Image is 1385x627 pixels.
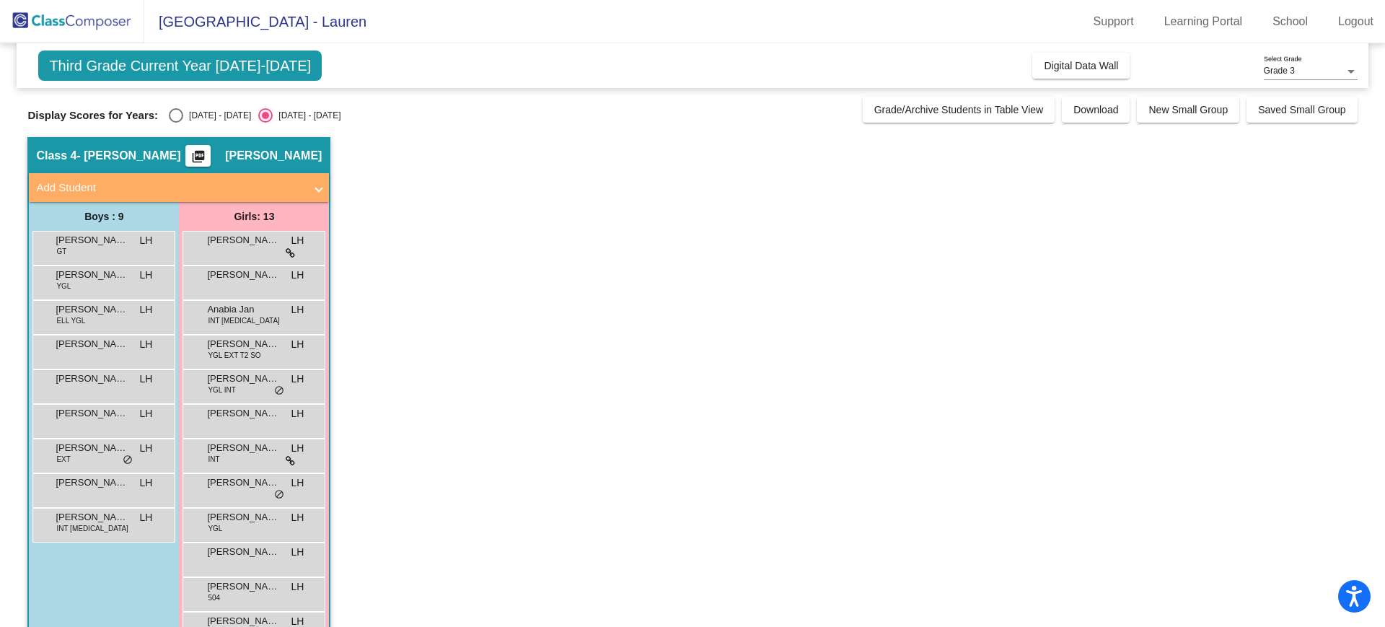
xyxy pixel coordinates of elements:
[56,246,66,257] span: GT
[291,579,304,595] span: LH
[274,385,284,397] span: do_not_disturb_alt
[1261,10,1319,33] a: School
[1082,10,1146,33] a: Support
[144,10,366,33] span: [GEOGRAPHIC_DATA] - Lauren
[291,372,304,387] span: LH
[207,579,279,594] span: [PERSON_NAME]
[1032,53,1130,79] button: Digital Data Wall
[207,545,279,559] span: [PERSON_NAME]
[291,441,304,456] span: LH
[185,145,211,167] button: Print Students Details
[208,350,260,361] span: YGL EXT T2 SO
[179,202,329,231] div: Girls: 13
[123,455,133,466] span: do_not_disturb_alt
[207,268,279,282] span: [PERSON_NAME] [PERSON_NAME]
[140,302,153,317] span: LH
[36,149,76,163] span: Class 4
[1327,10,1385,33] a: Logout
[291,545,304,560] span: LH
[183,109,251,122] div: [DATE] - [DATE]
[36,180,304,196] mat-panel-title: Add Student
[207,441,279,455] span: [PERSON_NAME]
[1062,97,1130,123] button: Download
[1044,60,1118,71] span: Digital Data Wall
[140,268,153,283] span: LH
[1153,10,1254,33] a: Learning Portal
[1137,97,1239,123] button: New Small Group
[207,337,279,351] span: [PERSON_NAME]
[56,406,128,421] span: [PERSON_NAME]
[863,97,1055,123] button: Grade/Archive Students in Table View
[273,109,340,122] div: [DATE] - [DATE]
[140,510,153,525] span: LH
[1264,66,1295,76] span: Grade 3
[1148,104,1228,115] span: New Small Group
[208,454,219,465] span: INT
[140,475,153,491] span: LH
[291,268,304,283] span: LH
[56,372,128,386] span: [PERSON_NAME]
[56,523,128,534] span: INT [MEDICAL_DATA]
[56,337,128,351] span: [PERSON_NAME]
[140,233,153,248] span: LH
[56,233,128,247] span: [PERSON_NAME]
[291,302,304,317] span: LH
[27,109,158,122] span: Display Scores for Years:
[76,149,180,163] span: - [PERSON_NAME]
[207,372,279,386] span: [PERSON_NAME]
[225,149,322,163] span: [PERSON_NAME]
[208,523,222,534] span: YGL
[291,475,304,491] span: LH
[291,510,304,525] span: LH
[207,475,279,490] span: [PERSON_NAME]
[38,51,322,81] span: Third Grade Current Year [DATE]-[DATE]
[207,406,279,421] span: [PERSON_NAME]
[208,592,220,603] span: 504
[274,489,284,501] span: do_not_disturb_alt
[291,337,304,352] span: LH
[208,385,236,395] span: YGL INT
[207,302,279,317] span: Anabia Jan
[56,454,70,465] span: EXT
[140,441,153,456] span: LH
[56,302,128,317] span: [PERSON_NAME]
[291,233,304,248] span: LH
[56,281,71,291] span: YGL
[1246,97,1357,123] button: Saved Small Group
[207,510,279,525] span: [PERSON_NAME]
[1258,104,1345,115] span: Saved Small Group
[1073,104,1118,115] span: Download
[874,104,1044,115] span: Grade/Archive Students in Table View
[56,268,128,282] span: [PERSON_NAME]
[140,406,153,421] span: LH
[140,372,153,387] span: LH
[29,202,179,231] div: Boys : 9
[29,173,329,202] mat-expansion-panel-header: Add Student
[207,233,279,247] span: [PERSON_NAME]
[190,149,207,170] mat-icon: picture_as_pdf
[56,315,85,326] span: ELL YGL
[56,475,128,490] span: [PERSON_NAME]
[56,510,128,525] span: [PERSON_NAME]
[208,315,279,326] span: INT [MEDICAL_DATA]
[140,337,153,352] span: LH
[169,108,340,123] mat-radio-group: Select an option
[56,441,128,455] span: [PERSON_NAME]
[291,406,304,421] span: LH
